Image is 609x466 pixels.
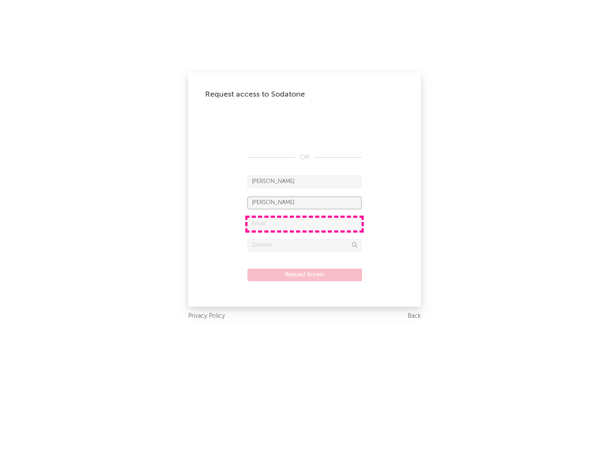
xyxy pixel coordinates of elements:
[247,239,362,252] input: Division
[247,218,362,230] input: Email
[188,311,225,322] a: Privacy Policy
[408,311,421,322] a: Back
[247,175,362,188] input: First Name
[247,153,362,163] div: OR
[205,89,404,100] div: Request access to Sodatone
[247,197,362,209] input: Last Name
[247,269,362,281] button: Request Access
